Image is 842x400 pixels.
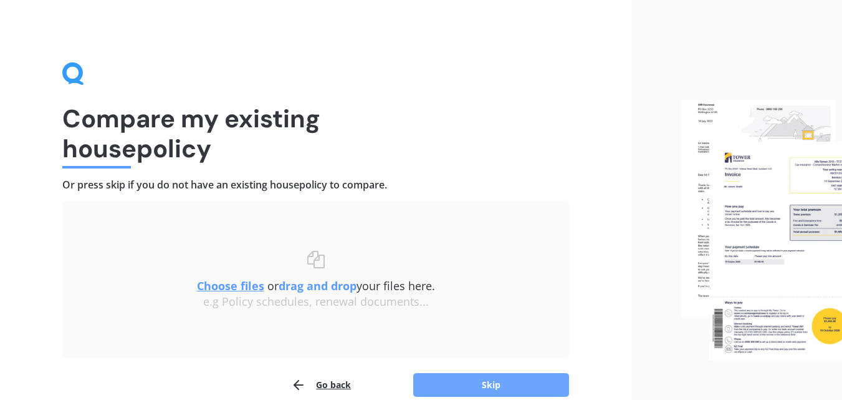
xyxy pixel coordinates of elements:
img: files.webp [681,100,842,359]
b: drag and drop [279,278,356,293]
u: Choose files [197,278,264,293]
h4: Or press skip if you do not have an existing house policy to compare. [62,178,569,192]
button: Go back [291,373,351,398]
button: Skip [413,373,569,397]
div: e.g Policy schedules, renewal documents... [87,295,544,309]
span: or your files here. [197,278,435,293]
h1: Compare my existing house policy [62,104,569,163]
